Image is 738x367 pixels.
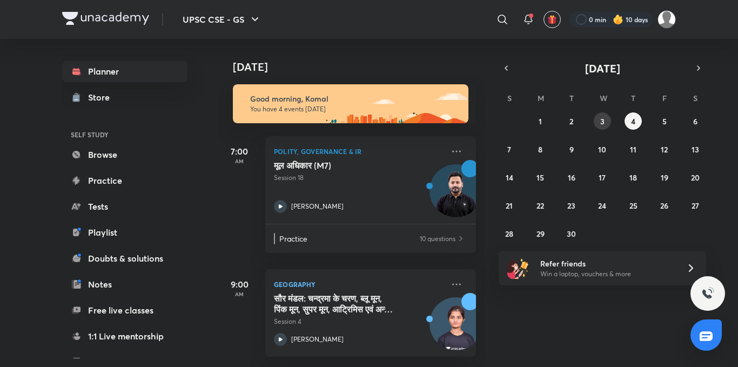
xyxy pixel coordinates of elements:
[594,169,611,186] button: September 17, 2025
[532,197,549,214] button: September 22, 2025
[536,229,545,239] abbr: September 29, 2025
[687,141,704,158] button: September 13, 2025
[457,233,465,244] img: Practice available
[274,160,408,171] h5: मूल अधिकार (M7)
[62,61,187,82] a: Planner
[62,299,187,321] a: Free live classes
[507,93,512,103] abbr: Sunday
[598,201,606,211] abbr: September 24, 2025
[539,116,542,126] abbr: September 1, 2025
[625,197,642,214] button: September 25, 2025
[540,269,673,279] p: Win a laptop, vouchers & more
[291,202,344,211] p: [PERSON_NAME]
[62,170,187,191] a: Practice
[501,197,518,214] button: September 21, 2025
[661,172,668,183] abbr: September 19, 2025
[176,9,268,30] button: UPSC CSE - GS
[62,325,187,347] a: 1:1 Live mentorship
[569,93,574,103] abbr: Tuesday
[563,141,580,158] button: September 9, 2025
[585,61,620,76] span: [DATE]
[594,141,611,158] button: September 10, 2025
[532,112,549,130] button: September 1, 2025
[594,112,611,130] button: September 3, 2025
[62,273,187,295] a: Notes
[661,144,668,155] abbr: September 12, 2025
[62,125,187,144] h6: SELF STUDY
[430,303,482,355] img: Avatar
[62,86,187,108] a: Store
[630,144,636,155] abbr: September 11, 2025
[501,225,518,242] button: September 28, 2025
[274,293,408,315] h5: सौर मंडल: चन्‍द्रमा के चरण, ब्‍लू मून, पिंक मून, सुपर मून, आट्रिमिस एवं अन्‍य चन्‍द्र मिश्‍न
[658,10,676,29] img: Komal
[569,116,573,126] abbr: September 2, 2025
[631,93,635,103] abbr: Thursday
[613,14,623,25] img: streak
[532,169,549,186] button: September 15, 2025
[506,172,513,183] abbr: September 14, 2025
[656,169,673,186] button: September 19, 2025
[631,116,635,126] abbr: September 4, 2025
[532,225,549,242] button: September 29, 2025
[687,197,704,214] button: September 27, 2025
[233,84,468,123] img: morning
[501,141,518,158] button: September 7, 2025
[218,145,261,158] h5: 7:00
[563,112,580,130] button: September 2, 2025
[514,61,691,76] button: [DATE]
[625,141,642,158] button: September 11, 2025
[656,197,673,214] button: September 26, 2025
[656,112,673,130] button: September 5, 2025
[625,112,642,130] button: September 4, 2025
[506,201,513,211] abbr: September 21, 2025
[420,233,455,244] p: 10 questions
[693,93,697,103] abbr: Saturday
[629,201,638,211] abbr: September 25, 2025
[692,144,699,155] abbr: September 13, 2025
[505,229,513,239] abbr: September 28, 2025
[563,225,580,242] button: September 30, 2025
[88,91,116,104] div: Store
[274,278,444,291] p: Geography
[62,196,187,217] a: Tests
[540,258,673,269] h6: Refer friends
[692,201,699,211] abbr: September 27, 2025
[567,229,576,239] abbr: September 30, 2025
[547,15,557,24] img: avatar
[62,144,187,165] a: Browse
[594,197,611,214] button: September 24, 2025
[662,116,667,126] abbr: September 5, 2025
[687,112,704,130] button: September 6, 2025
[274,145,444,158] p: Polity, Governance & IR
[62,248,187,269] a: Doubts & solutions
[701,287,714,300] img: ttu
[218,158,261,164] p: AM
[218,278,261,291] h5: 9:00
[600,116,605,126] abbr: September 3, 2025
[291,335,344,344] p: [PERSON_NAME]
[687,169,704,186] button: September 20, 2025
[662,93,667,103] abbr: Friday
[599,172,606,183] abbr: September 17, 2025
[501,169,518,186] button: September 14, 2025
[691,172,700,183] abbr: September 20, 2025
[62,12,149,28] a: Company Logo
[274,173,444,183] p: Session 18
[218,291,261,297] p: AM
[569,144,574,155] abbr: September 9, 2025
[660,201,668,211] abbr: September 26, 2025
[532,141,549,158] button: September 8, 2025
[544,11,561,28] button: avatar
[62,222,187,243] a: Playlist
[656,141,673,158] button: September 12, 2025
[568,172,575,183] abbr: September 16, 2025
[567,201,575,211] abbr: September 23, 2025
[536,201,544,211] abbr: September 22, 2025
[563,169,580,186] button: September 16, 2025
[430,170,482,222] img: Avatar
[538,93,544,103] abbr: Monday
[629,172,637,183] abbr: September 18, 2025
[538,144,542,155] abbr: September 8, 2025
[279,233,419,244] p: Practice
